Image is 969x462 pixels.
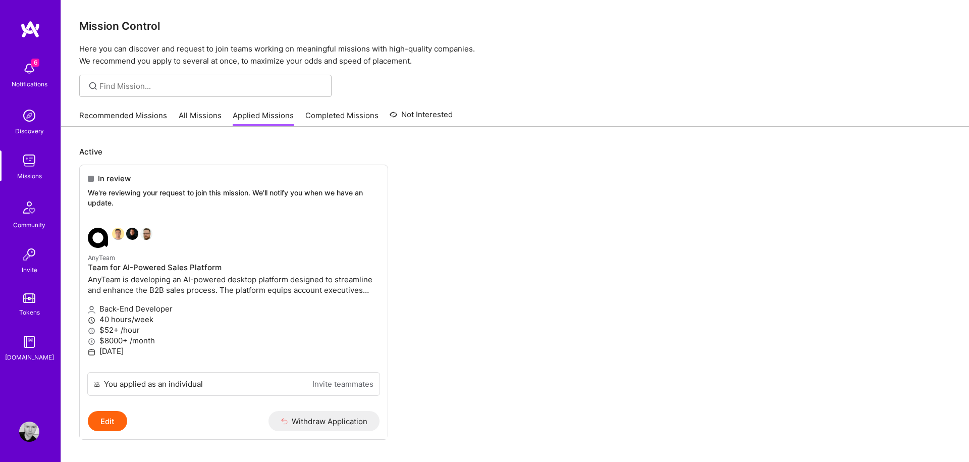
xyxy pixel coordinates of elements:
p: Active [79,146,951,157]
img: Community [17,195,41,220]
div: Invite [22,265,37,275]
a: Invite teammates [312,379,373,389]
img: bell [19,59,39,79]
a: Not Interested [390,109,453,127]
i: icon Applicant [88,306,95,314]
div: [DOMAIN_NAME] [5,352,54,363]
div: Community [13,220,45,230]
i: icon SearchGrey [87,80,99,92]
button: Edit [88,411,127,431]
img: guide book [19,332,39,352]
p: AnyTeam is developing an AI-powered desktop platform designed to streamline and enhance the B2B s... [88,274,380,295]
p: [DATE] [88,346,380,356]
img: AnyTeam company logo [88,228,108,248]
a: All Missions [179,110,222,127]
img: discovery [19,106,39,126]
a: Recommended Missions [79,110,167,127]
img: James Touhey [126,228,138,240]
p: $8000+ /month [88,335,380,346]
small: AnyTeam [88,254,115,262]
img: logo [20,20,40,38]
span: In review [98,173,131,184]
i: icon Clock [88,317,95,324]
img: Grzegorz Wróblewski [140,228,152,240]
i: icon MoneyGray [88,338,95,345]
div: Discovery [15,126,44,136]
div: Notifications [12,79,47,89]
a: AnyTeam company logoSouvik BasuJames TouheyGrzegorz WróblewskiAnyTeamTeam for AI-Powered Sales Pl... [80,220,388,372]
img: teamwork [19,150,39,171]
i: icon MoneyGray [88,327,95,335]
p: $52+ /hour [88,325,380,335]
p: We're reviewing your request to join this mission. We'll notify you when we have an update. [88,188,380,208]
img: User Avatar [19,422,39,442]
div: Tokens [19,307,40,318]
p: 40 hours/week [88,314,380,325]
button: Withdraw Application [268,411,380,431]
i: icon Calendar [88,348,95,356]
a: User Avatar [17,422,42,442]
div: You applied as an individual [104,379,203,389]
input: Find Mission... [99,81,324,91]
a: Completed Missions [305,110,379,127]
h3: Mission Control [79,20,951,32]
div: Missions [17,171,42,181]
p: Here you can discover and request to join teams working on meaningful missions with high-quality ... [79,43,951,67]
a: Applied Missions [233,110,294,127]
img: Souvik Basu [112,228,124,240]
span: 6 [31,59,39,67]
p: Back-End Developer [88,303,380,314]
img: Invite [19,244,39,265]
img: tokens [23,293,35,303]
h4: Team for AI-Powered Sales Platform [88,263,380,272]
